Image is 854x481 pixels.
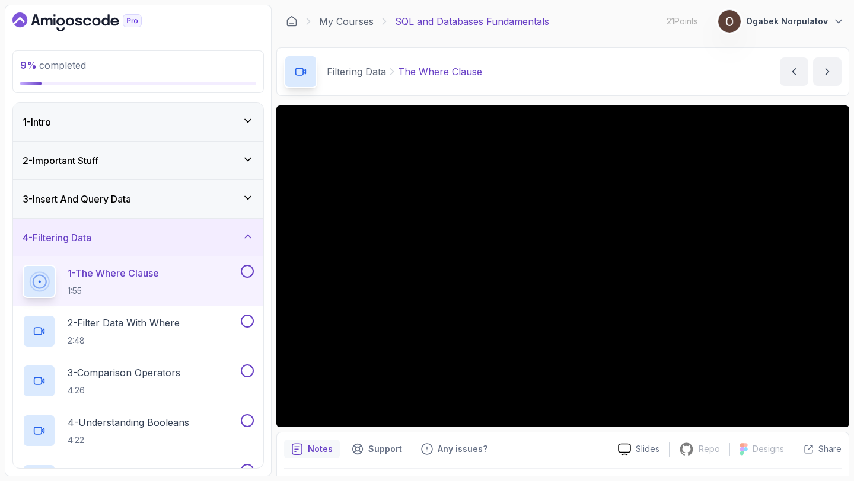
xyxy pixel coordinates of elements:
button: 2-Important Stuff [13,142,263,179]
p: 4 - Understanding Booleans [68,415,189,429]
p: 2 - Filter Data With Where [68,316,180,330]
a: Dashboard [286,15,298,27]
button: user profile imageOgabek Norpulatov [718,9,845,33]
a: My Courses [319,14,374,28]
p: 2:48 [68,335,180,347]
p: SQL and Databases Fundamentals [395,14,549,28]
p: Ogabek Norpulatov [746,15,828,27]
p: Any issues? [438,443,487,455]
button: Feedback button [414,440,495,458]
p: Designs [753,443,784,455]
button: Support button [345,440,409,458]
p: 1 - The Where Clause [68,266,159,280]
p: 4:26 [68,384,180,396]
button: notes button [284,440,340,458]
p: 21 Points [667,15,698,27]
a: Slides [608,443,669,456]
p: Filtering Data [327,65,386,79]
p: Share [818,443,842,455]
p: 3 - Comparison Operators [68,365,180,380]
button: 1-Intro [13,103,263,141]
p: The Where Clause [398,65,482,79]
button: next content [813,57,842,86]
span: completed [20,59,86,71]
button: 4-Understanding Booleans4:22 [23,414,254,447]
button: 3-Comparison Operators4:26 [23,364,254,397]
span: 9 % [20,59,37,71]
button: 2-Filter Data With Where2:48 [23,315,254,348]
p: Support [368,443,402,455]
button: Share [794,443,842,455]
h3: 3 - Insert And Query Data [23,192,131,206]
h3: 2 - Important Stuff [23,153,98,168]
h3: 1 - Intro [23,115,51,129]
a: Dashboard [12,12,169,31]
button: 3-Insert And Query Data [13,180,263,218]
img: user profile image [718,10,741,33]
iframe: 1 - The WHERE Clause [276,105,849,427]
h3: 4 - Filtering Data [23,230,91,245]
button: 4-Filtering Data [13,219,263,256]
p: 5 - Logical And Or Explained [68,465,190,479]
p: 4:22 [68,434,189,446]
button: 1-The Where Clause1:55 [23,265,254,298]
p: Repo [699,443,720,455]
p: Slides [636,443,659,455]
p: Notes [308,443,333,455]
button: previous content [780,57,808,86]
p: 1:55 [68,285,159,297]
